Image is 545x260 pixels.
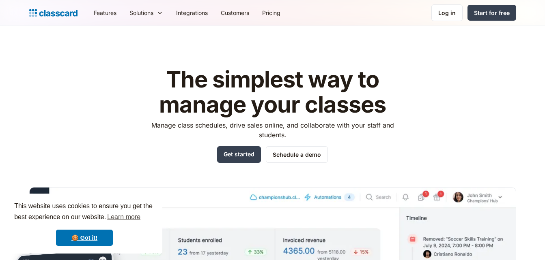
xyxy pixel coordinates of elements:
a: home [29,7,78,19]
a: Integrations [170,4,214,22]
a: Features [87,4,123,22]
div: Solutions [123,4,170,22]
span: This website uses cookies to ensure you get the best experience on our website. [14,201,155,223]
a: Customers [214,4,256,22]
a: dismiss cookie message [56,230,113,246]
a: Get started [217,146,261,163]
a: learn more about cookies [106,211,142,223]
div: Log in [438,9,456,17]
div: Solutions [129,9,153,17]
div: cookieconsent [6,194,162,254]
div: Start for free [474,9,510,17]
p: Manage class schedules, drive sales online, and collaborate with your staff and students. [144,120,401,140]
a: Log in [431,4,463,21]
h1: The simplest way to manage your classes [144,67,401,117]
a: Pricing [256,4,287,22]
a: Start for free [467,5,516,21]
a: Schedule a demo [266,146,328,163]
